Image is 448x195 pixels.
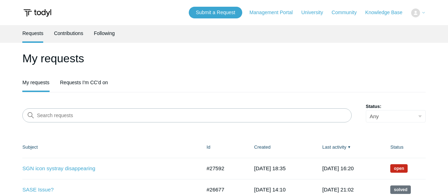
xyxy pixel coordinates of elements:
[322,144,346,150] a: Last activity▼
[54,25,83,41] a: Contributions
[390,185,411,194] span: This request has been solved
[322,165,354,171] time: 2025-08-25T16:20:30+00:00
[189,7,242,18] a: Submit a Request
[22,108,352,122] input: Search requests
[301,9,330,16] a: University
[254,187,286,193] time: 2025-07-23T14:10:17+00:00
[366,103,426,110] label: Status:
[383,137,425,158] th: Status
[365,9,409,16] a: Knowledge Base
[22,74,49,91] a: My requests
[331,9,364,16] a: Community
[22,137,199,158] th: Subject
[390,164,408,173] span: We are working on a response for you
[347,144,351,150] span: ▼
[22,25,43,41] a: Requests
[254,144,271,150] a: Created
[22,6,52,19] img: Todyl Support Center Help Center home page
[22,165,191,173] a: SGN icon systray disappearing
[322,187,354,193] time: 2025-08-20T21:02:25+00:00
[22,50,426,67] h1: My requests
[60,74,108,91] a: Requests I'm CC'd on
[199,158,247,179] td: #27592
[94,25,115,41] a: Following
[22,186,191,194] a: SASE Issue?
[254,165,286,171] time: 2025-08-21T18:35:11+00:00
[249,9,300,16] a: Management Portal
[199,137,247,158] th: Id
